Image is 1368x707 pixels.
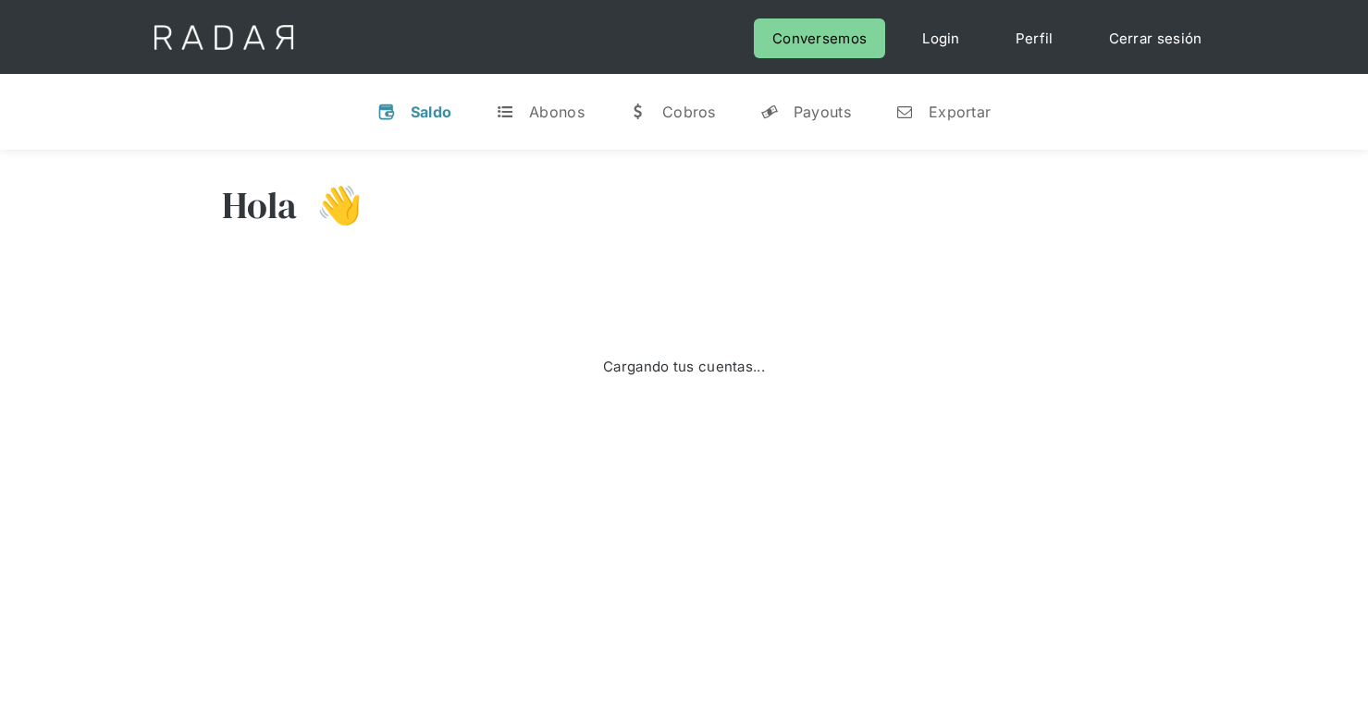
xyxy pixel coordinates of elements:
div: t [496,103,514,121]
a: Login [904,18,979,58]
div: Cobros [662,103,716,121]
div: w [629,103,647,121]
h3: 👋 [298,182,363,228]
div: Abonos [529,103,585,121]
div: Saldo [411,103,452,121]
a: Conversemos [754,18,885,58]
div: Cargando tus cuentas... [603,354,765,379]
div: Exportar [929,103,991,121]
div: n [895,103,914,121]
a: Cerrar sesión [1091,18,1221,58]
div: y [760,103,779,121]
div: Payouts [794,103,851,121]
a: Perfil [997,18,1072,58]
div: v [377,103,396,121]
h3: Hola [222,182,298,228]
